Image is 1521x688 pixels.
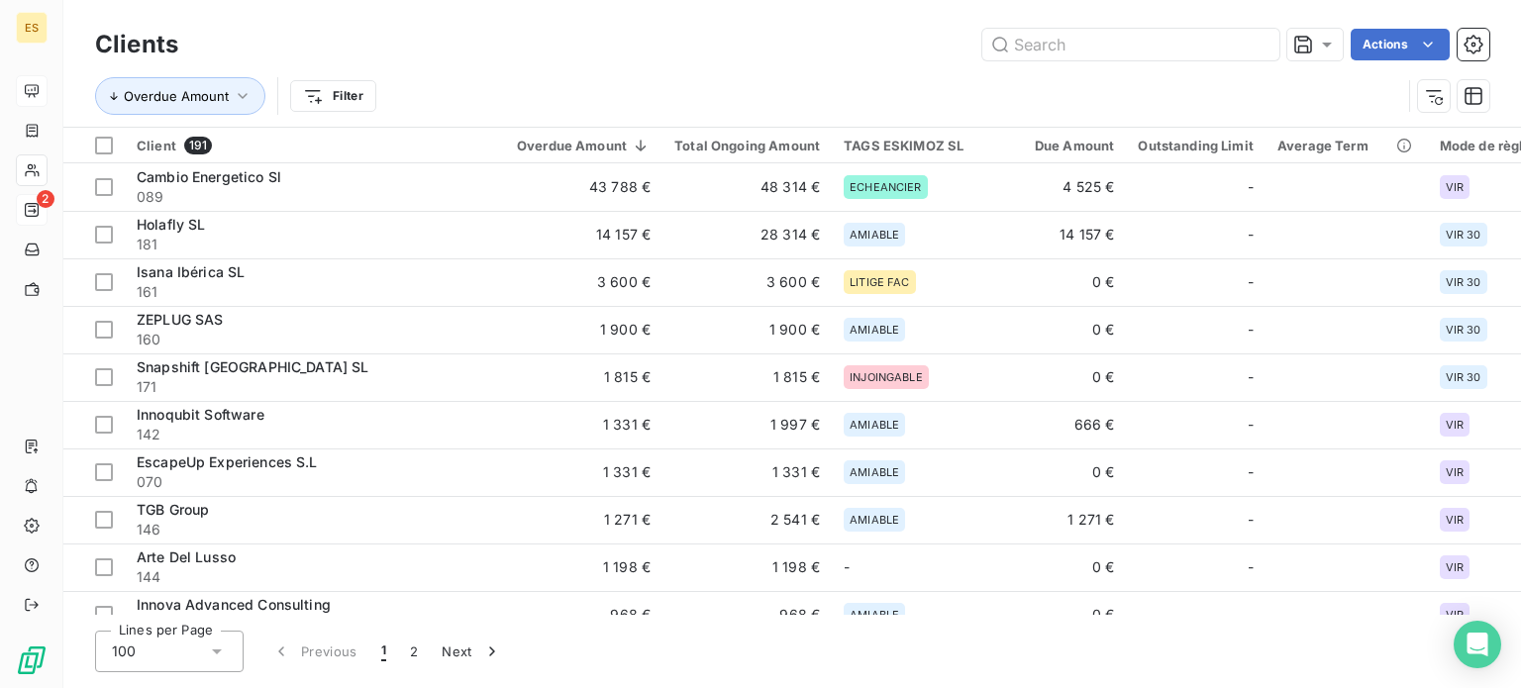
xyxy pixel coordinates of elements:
div: Overdue Amount [517,138,651,153]
span: INJOINGABLE [850,371,923,383]
td: 48 314 € [662,163,832,211]
div: Outstanding Limit [1138,138,1254,153]
span: VIR [1446,514,1464,526]
span: LITIGE FAC [850,276,910,288]
span: 2 [37,190,54,208]
td: 1 331 € [662,448,832,496]
td: 1 198 € [505,543,662,591]
td: 1 331 € [505,401,662,448]
td: 0 € [999,543,1126,591]
button: Filter [290,80,376,112]
span: 160 [137,330,493,349]
td: 0 € [999,591,1126,639]
td: 968 € [505,591,662,639]
span: AMIABLE [850,419,899,431]
td: 1 271 € [505,496,662,543]
span: Client [137,138,176,153]
span: AMIABLE [850,466,899,478]
span: - [844,558,850,575]
span: Isana Ibérica SL [137,263,245,280]
td: 3 600 € [505,258,662,306]
span: 146 [137,520,493,540]
span: AMIABLE [850,324,899,336]
td: 1 815 € [662,353,832,401]
div: ES [16,12,48,44]
td: 0 € [999,306,1126,353]
button: 2 [398,631,430,672]
span: - [1248,272,1254,292]
span: VIR [1446,609,1464,621]
td: 0 € [999,258,1126,306]
span: - [1248,415,1254,435]
span: Innoqubit Software [137,406,264,423]
div: Open Intercom Messenger [1454,621,1501,668]
button: 1 [369,631,398,672]
td: 666 € [999,401,1126,448]
div: Total Ongoing Amount [674,138,820,153]
span: TGB Group [137,501,209,518]
span: - [1248,320,1254,340]
span: AMIABLE [850,514,899,526]
span: VIR 30 [1446,229,1481,241]
img: Logo LeanPay [16,644,48,676]
span: AMIABLE [850,609,899,621]
span: VIR [1446,181,1464,193]
td: 1 997 € [662,401,832,448]
div: Average Term [1277,138,1416,153]
td: 1 271 € [999,496,1126,543]
span: Cambio Energetico Sl [137,168,281,185]
span: - [1248,225,1254,245]
span: VIR [1446,561,1464,573]
span: 144 [137,567,493,587]
span: 181 [137,235,493,254]
span: Arte Del Lusso [137,548,236,565]
span: 161 [137,282,493,302]
span: - [1248,462,1254,482]
span: 070 [137,472,493,492]
td: 3 600 € [662,258,832,306]
button: Previous [259,631,369,672]
span: AMIABLE [850,229,899,241]
h3: Clients [95,27,178,62]
td: 0 € [999,353,1126,401]
td: 1 815 € [505,353,662,401]
div: TAGS ESKIMOZ SL [844,138,987,153]
td: 14 157 € [999,211,1126,258]
td: 28 314 € [662,211,832,258]
td: 1 900 € [505,306,662,353]
td: 0 € [999,448,1126,496]
td: 14 157 € [505,211,662,258]
span: Snapshift [GEOGRAPHIC_DATA] SL [137,358,369,375]
td: 1 900 € [662,306,832,353]
button: Overdue Amount [95,77,265,115]
span: VIR 30 [1446,324,1481,336]
span: VIR [1446,419,1464,431]
span: - [1248,557,1254,577]
div: Due Amount [1011,138,1114,153]
span: - [1248,177,1254,197]
span: - [1248,367,1254,387]
span: 1 [381,641,386,661]
input: Search [982,29,1279,60]
span: Innova Advanced Consulting [137,596,331,613]
span: Holafly SL [137,216,206,233]
button: Next [430,631,513,672]
span: Overdue Amount [124,88,229,104]
button: Actions [1351,29,1450,60]
td: 2 541 € [662,496,832,543]
span: - [1248,605,1254,625]
span: ECHEANCIER [850,181,922,193]
span: 142 [137,425,493,444]
span: ZEPLUG SAS [137,311,224,328]
span: VIR [1446,466,1464,478]
td: 1 331 € [505,448,662,496]
span: 191 [184,137,212,154]
td: 43 788 € [505,163,662,211]
span: 089 [137,187,493,207]
td: 1 198 € [662,543,832,591]
td: 4 525 € [999,163,1126,211]
a: 2 [16,194,47,226]
span: 171 [137,377,493,397]
span: VIR 30 [1446,371,1481,383]
span: - [1248,510,1254,530]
